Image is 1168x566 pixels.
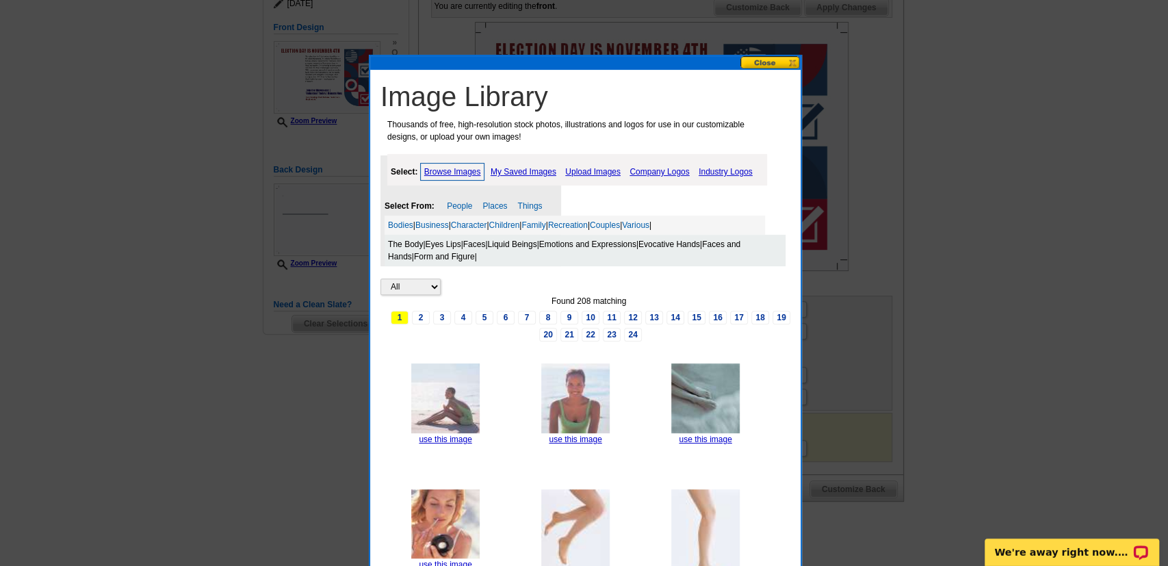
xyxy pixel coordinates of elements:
a: use this image [679,435,731,444]
a: Eyes Lips [426,240,461,249]
span: | [412,252,414,261]
a: 14 [666,311,684,324]
span: | [475,252,477,261]
a: Children [489,220,519,230]
a: 12 [624,311,642,324]
a: Business [415,220,449,230]
a: 3 [433,311,451,324]
img: th_087030.jpg [671,363,740,433]
a: 2 [412,311,430,324]
a: 17 [730,311,748,324]
a: Things [517,201,542,211]
span: | [546,220,548,230]
a: 16 [709,311,727,324]
a: Liquid Beings [487,240,536,249]
a: Evocative Hands [638,240,700,249]
span: | [486,220,489,230]
h1: Image Library [380,80,797,113]
a: The Body [388,240,423,249]
a: Form and Figure [414,252,475,261]
a: 10 [582,311,599,324]
a: Company Logos [626,164,692,180]
span: | [449,220,451,230]
span: 1 [391,311,408,324]
a: 22 [582,328,599,342]
a: Character [451,220,487,230]
a: 13 [645,311,663,324]
a: 15 [688,311,705,324]
a: Various [622,220,649,230]
a: Upload Images [562,164,624,180]
a: 7 [518,311,536,324]
a: Industry Logos [695,164,756,180]
span: | [700,240,702,249]
span: | [461,240,463,249]
a: 9 [560,311,578,324]
span: | [413,220,415,230]
a: My Saved Images [487,164,560,180]
a: People [447,201,472,211]
a: 23 [603,328,621,342]
span: | [485,240,487,249]
strong: Select: [391,167,417,177]
a: Faces [463,240,486,249]
a: 18 [751,311,769,324]
a: 6 [497,311,515,324]
img: th_080040A.jpg [541,363,610,433]
span: | [519,220,521,230]
a: Bodies [388,220,413,230]
span: | [620,220,622,230]
p: Thousands of free, high-resolution stock photos, illustrations and logos for use in our customiza... [380,118,772,143]
a: 20 [539,328,557,342]
a: Browse Images [420,163,485,181]
a: Recreation [548,220,588,230]
a: 19 [773,311,790,324]
a: Couples [590,220,620,230]
a: Places [482,201,507,211]
a: 11 [603,311,621,324]
a: 21 [560,328,578,342]
img: th_088002B.jpg [411,489,480,558]
span: | [537,240,539,249]
a: 24 [624,328,642,342]
img: th_080039A.jpg [411,363,480,433]
a: 8 [539,311,557,324]
a: Family [521,220,545,230]
span: | [423,240,425,249]
span: | [649,220,651,230]
a: Emotions and Expressions [539,240,636,249]
a: 5 [476,311,493,324]
span: | [636,240,638,249]
span: | [588,220,590,230]
strong: Select From: [385,201,434,211]
iframe: LiveChat chat widget [976,523,1168,566]
a: use this image [549,435,601,444]
a: 4 [454,311,472,324]
div: Found 208 matching [380,295,797,307]
a: use this image [419,435,471,444]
